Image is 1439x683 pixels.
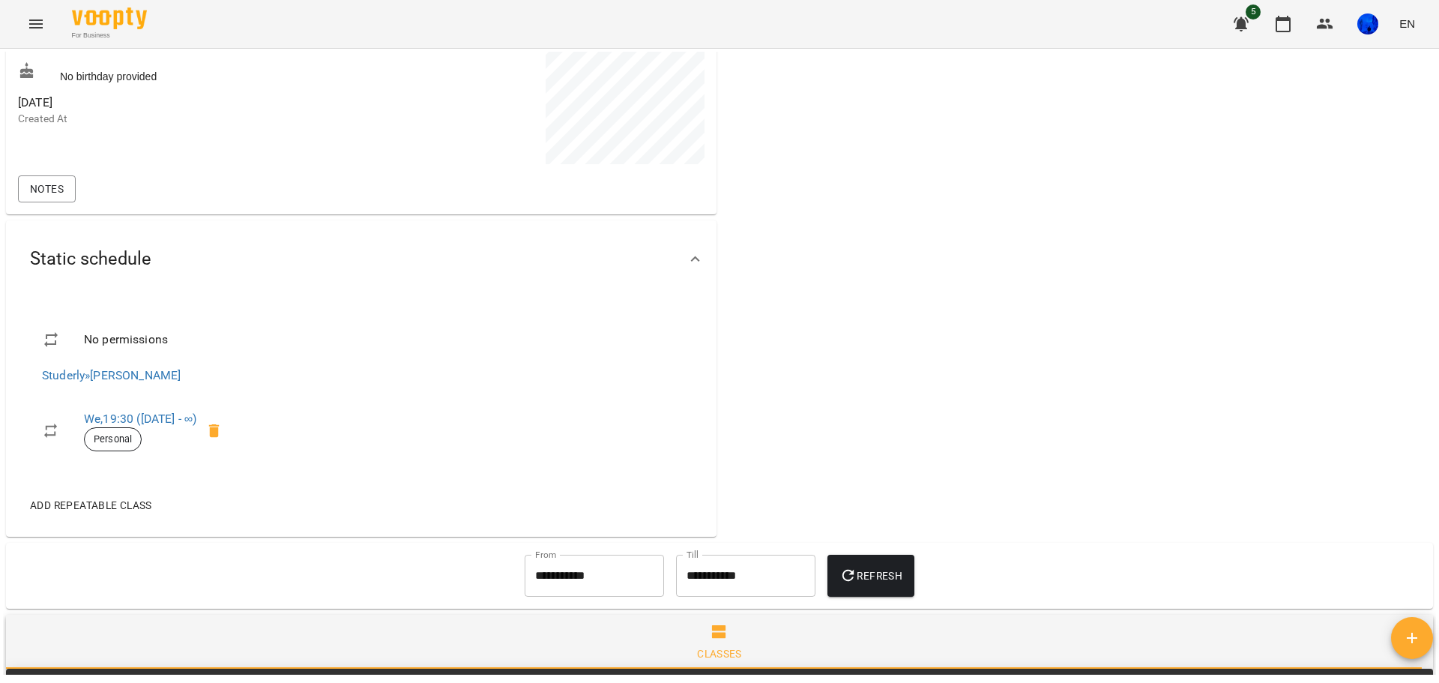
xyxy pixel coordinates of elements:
span: Delete scheduled class Петренко Назарій Максимович We 19:30 of the client Іванна Чечуліна, 5 клас [196,413,232,449]
button: Refresh [827,555,914,597]
span: Refresh [839,567,902,585]
span: Add repeatable class [30,496,152,514]
button: Menu [18,6,54,42]
img: 3b43ae1300233944315f23d7593219c8.jpg [1357,13,1378,34]
div: Static schedule [6,220,717,298]
span: [DATE] [18,94,358,112]
button: EN [1393,10,1421,37]
button: Notes [18,175,76,202]
a: We,19:30 ([DATE] - ∞) [84,412,196,426]
a: Studerly»[PERSON_NAME] [42,368,181,382]
div: No birthday provided [15,59,361,87]
p: Created At [18,112,358,127]
div: Classes [697,645,742,663]
span: No permissions [84,331,232,349]
span: 5 [1246,4,1261,19]
span: Static schedule [30,247,151,271]
img: Voopty Logo [72,7,147,29]
span: Personal [85,433,141,446]
span: Notes [30,180,64,198]
span: For Business [72,31,147,40]
button: Add repeatable class [24,492,158,519]
span: EN [1399,16,1415,31]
